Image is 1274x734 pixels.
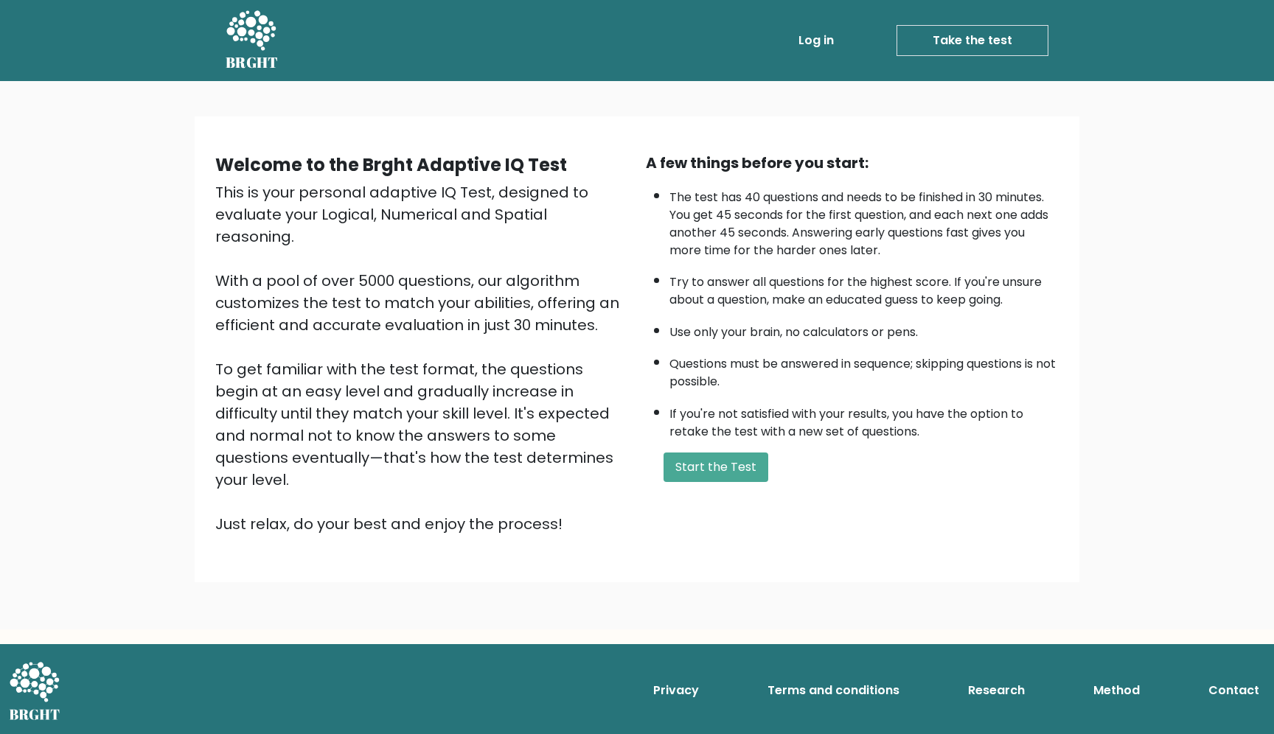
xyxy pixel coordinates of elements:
[215,153,567,177] b: Welcome to the Brght Adaptive IQ Test
[226,6,279,75] a: BRGHT
[762,676,905,705] a: Terms and conditions
[647,676,705,705] a: Privacy
[793,26,840,55] a: Log in
[215,181,628,535] div: This is your personal adaptive IQ Test, designed to evaluate your Logical, Numerical and Spatial ...
[669,398,1059,441] li: If you're not satisfied with your results, you have the option to retake the test with a new set ...
[664,452,768,482] button: Start the Test
[1087,676,1146,705] a: Method
[669,316,1059,341] li: Use only your brain, no calculators or pens.
[1202,676,1265,705] a: Contact
[669,266,1059,309] li: Try to answer all questions for the highest score. If you're unsure about a question, make an edu...
[897,25,1048,56] a: Take the test
[669,348,1059,391] li: Questions must be answered in sequence; skipping questions is not possible.
[669,181,1059,259] li: The test has 40 questions and needs to be finished in 30 minutes. You get 45 seconds for the firs...
[646,152,1059,174] div: A few things before you start:
[226,54,279,71] h5: BRGHT
[962,676,1031,705] a: Research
